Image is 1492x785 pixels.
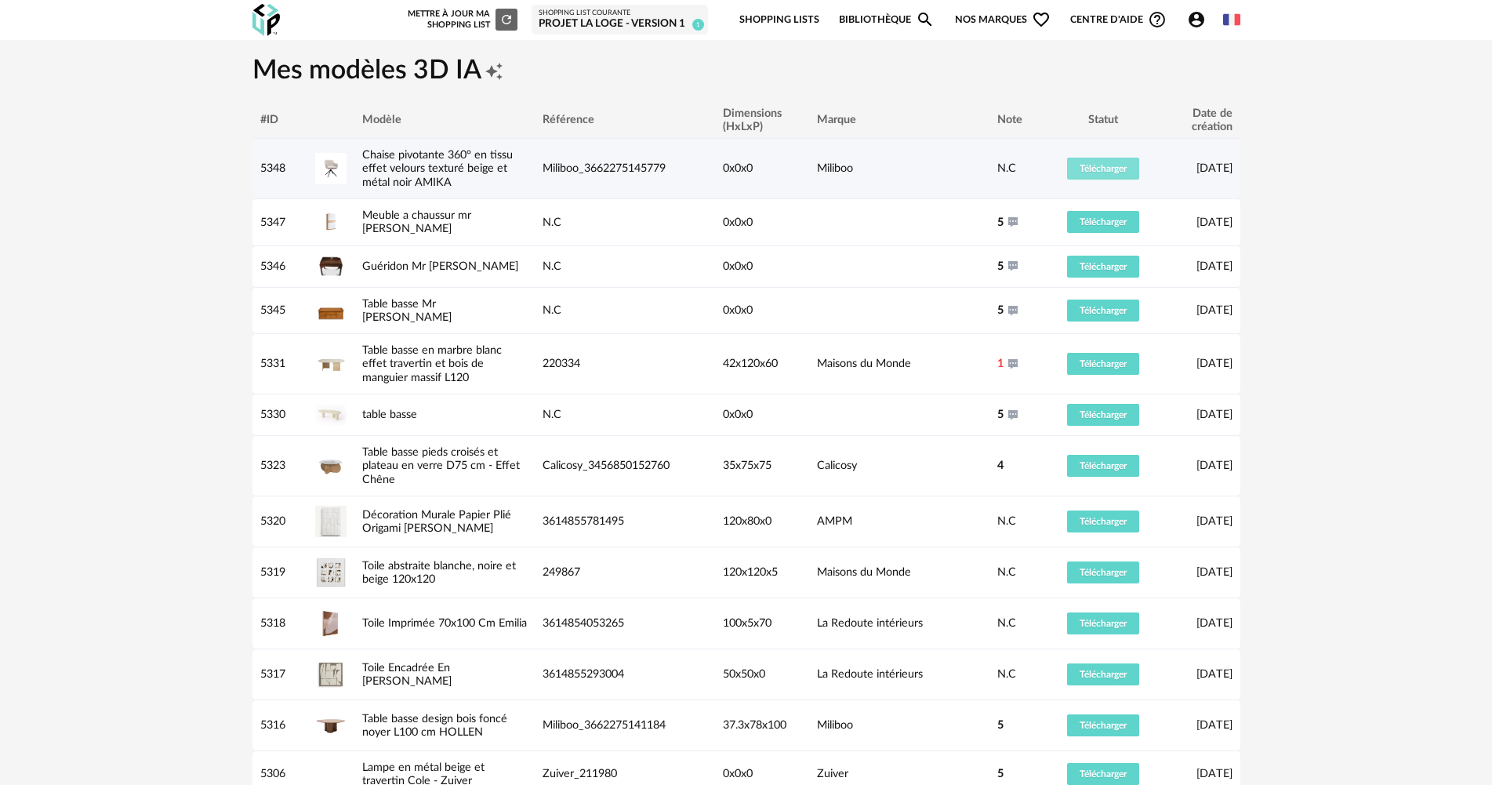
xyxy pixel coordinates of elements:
[1080,619,1127,628] span: Télécharger
[315,557,347,588] img: Toile abstraite blanche, noire et beige 120x120
[1080,517,1127,526] span: Télécharger
[809,514,989,528] div: AMPM
[1067,511,1139,532] button: Télécharger
[1067,455,1139,477] button: Télécharger
[809,113,989,126] div: Marque
[1162,357,1240,370] div: [DATE]
[1067,256,1139,278] button: Télécharger
[543,358,580,369] span: 220334
[997,767,1004,780] span: 5
[252,408,307,421] div: 5330
[362,560,516,585] a: Toile abstraite blanche, noire et beige 120x120
[315,608,347,639] img: Toile Imprimée 70x100 Cm Emilia
[1162,565,1240,579] div: [DATE]
[315,256,347,277] img: Guéridon Mr Nzitunga
[362,298,452,323] a: Table basse Mr [PERSON_NAME]
[997,357,1004,370] span: 1
[715,616,809,630] div: 100x5x70
[252,616,307,630] div: 5318
[252,718,307,732] div: 5316
[1162,303,1240,317] div: [DATE]
[362,713,507,738] a: Table basse design bois foncé noyer L100 cm HOLLEN
[715,357,809,370] div: 42x120x60
[715,162,809,175] div: 0x0x0
[1080,410,1127,420] span: Télécharger
[997,408,1004,421] span: 5
[1067,612,1139,634] button: Télécharger
[1080,359,1127,369] span: Télécharger
[1162,216,1240,229] div: [DATE]
[997,162,1016,174] span: N.C
[252,4,280,36] img: OXP
[543,304,561,316] span: N.C
[1162,260,1240,273] div: [DATE]
[955,2,1051,38] span: Nos marques
[1067,763,1139,785] button: Télécharger
[354,113,535,126] div: Modèle
[715,767,809,780] div: 0x0x0
[997,515,1016,527] span: N.C
[997,566,1016,578] span: N.C
[362,446,520,485] a: Table basse pieds croisés et plateau en verre D75 cm - Effet Chêne
[997,718,1004,732] span: 5
[1223,11,1240,28] img: fr
[252,113,307,126] div: #ID
[543,409,561,420] span: N.C
[1067,714,1139,736] button: Télécharger
[1080,670,1127,679] span: Télécharger
[809,616,989,630] div: La Redoute intérieurs
[362,209,471,234] a: Meuble a chaussur mr [PERSON_NAME]
[809,357,989,370] div: Maisons du Monde
[997,459,1004,472] span: 4
[989,113,1044,126] div: Note
[315,506,347,537] img: Décoration Murale Papier Plié Origami Magdy
[1080,769,1127,779] span: Télécharger
[543,668,624,680] span: 3614855293004
[543,617,624,629] span: 3614854053265
[539,9,701,31] a: Shopping List courante Projet La Loge - Version 1 1
[1187,10,1206,29] span: Account Circle icon
[539,17,701,31] div: Projet La Loge - Version 1
[715,107,809,134] div: Dimensions (HxLxP)
[543,566,580,578] span: 249867
[997,668,1016,680] span: N.C
[252,303,307,317] div: 5345
[252,459,307,472] div: 5323
[997,303,1004,317] span: 5
[1080,568,1127,577] span: Télécharger
[485,54,503,89] span: Creation icon
[715,459,809,472] div: 35x75x75
[715,408,809,421] div: 0x0x0
[692,19,704,31] span: 1
[315,404,347,425] img: table basse
[1162,162,1240,175] div: [DATE]
[1067,300,1139,322] button: Télécharger
[362,617,527,629] a: Toile Imprimée 70x100 Cm Emilia
[252,216,307,229] div: 5347
[252,667,307,681] div: 5317
[739,2,819,38] a: Shopping Lists
[315,710,347,741] img: Table basse design bois foncé noyer L100 cm HOLLEN
[997,617,1016,629] span: N.C
[315,300,347,322] img: Table basse Mr nzitunga
[809,162,989,175] div: Miliboo
[362,662,452,687] a: Toile Encadrée En [PERSON_NAME]
[543,260,561,272] span: N.C
[1080,306,1127,315] span: Télécharger
[362,409,417,420] a: table basse
[362,260,518,272] a: Guéridon Mr [PERSON_NAME]
[809,767,989,780] div: Zuiver
[315,153,347,184] img: Chaise pivotante 360° en tissu effet velours texturé beige et métal noir AMIKA
[1187,10,1213,29] span: Account Circle icon
[1067,211,1139,233] button: Télécharger
[997,260,1004,273] span: 5
[405,9,517,31] div: Mettre à jour ma Shopping List
[543,515,624,527] span: 3614855781495
[1148,10,1167,29] span: Help Circle Outline icon
[1032,10,1051,29] span: Heart Outline icon
[1067,404,1139,426] button: Télécharger
[543,768,617,780] span: Zuiver_211980
[543,719,666,731] span: Miliboo_3662275141184
[252,514,307,528] div: 5320
[997,216,1004,229] span: 5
